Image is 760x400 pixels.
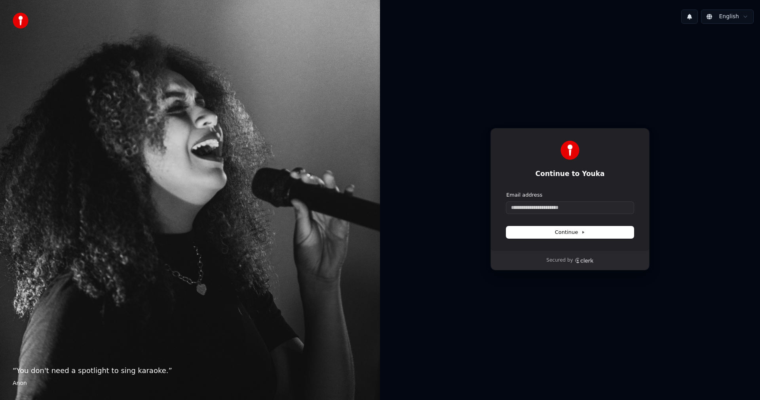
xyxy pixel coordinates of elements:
span: Continue [555,229,585,236]
img: youka [13,13,28,29]
button: Continue [506,226,634,238]
p: “ You don't need a spotlight to sing karaoke. ” [13,365,367,376]
label: Email address [506,191,542,199]
p: Secured by [546,257,573,264]
a: Clerk logo [575,258,594,263]
footer: Anon [13,379,367,387]
h1: Continue to Youka [506,169,634,179]
img: Youka [560,141,579,160]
